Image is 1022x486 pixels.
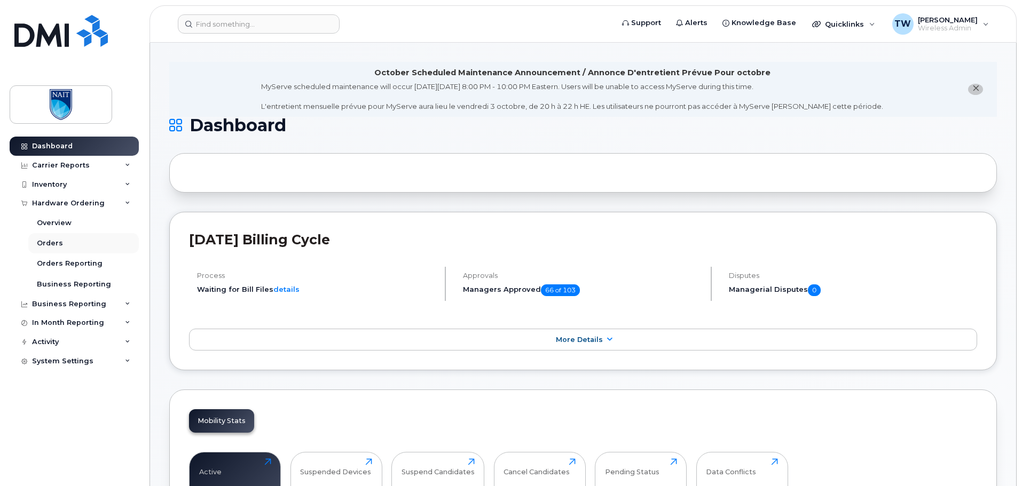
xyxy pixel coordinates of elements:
[968,84,983,95] button: close notification
[605,458,659,476] div: Pending Status
[374,67,771,78] div: October Scheduled Maintenance Announcement / Annonce D'entretient Prévue Pour octobre
[300,458,371,476] div: Suspended Devices
[541,284,580,296] span: 66 of 103
[556,336,603,344] span: More Details
[199,458,222,476] div: Active
[261,82,883,111] div: MyServe scheduled maintenance will occur [DATE][DATE] 8:00 PM - 10:00 PM Eastern. Users will be u...
[402,458,475,476] div: Suspend Candidates
[729,284,977,296] h5: Managerial Disputes
[706,458,756,476] div: Data Conflicts
[729,272,977,280] h4: Disputes
[190,117,286,133] span: Dashboard
[189,232,977,248] h2: [DATE] Billing Cycle
[808,284,821,296] span: 0
[463,272,702,280] h4: Approvals
[463,284,702,296] h5: Managers Approved
[197,272,436,280] h4: Process
[504,458,570,476] div: Cancel Candidates
[273,285,300,293] a: details
[197,284,436,294] li: Waiting for Bill Files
